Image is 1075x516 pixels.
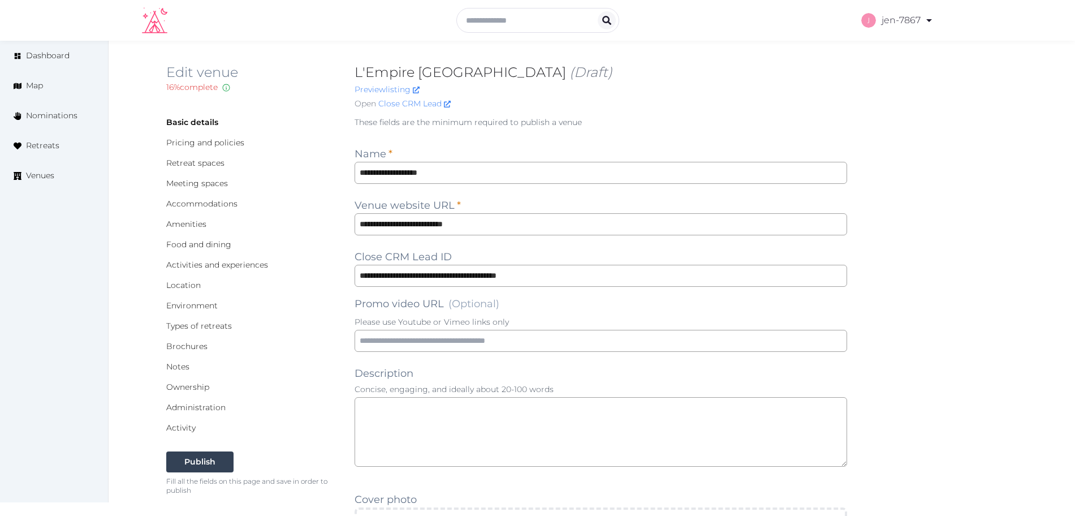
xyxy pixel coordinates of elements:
[166,178,228,188] a: Meeting spaces
[166,260,268,270] a: Activities and experiences
[166,477,336,495] p: Fill all the fields on this page and save in order to publish
[166,382,209,392] a: Ownership
[355,63,848,81] h2: L'Empire [GEOGRAPHIC_DATA]
[26,80,43,92] span: Map
[166,239,231,250] a: Food and dining
[355,197,461,213] label: Venue website URL
[166,219,206,229] a: Amenities
[355,146,392,162] label: Name
[166,117,218,127] a: Basic details
[166,63,336,81] h2: Edit venue
[448,298,499,310] span: (Optional)
[166,137,244,148] a: Pricing and policies
[166,300,218,311] a: Environment
[166,158,225,168] a: Retreat spaces
[166,321,232,331] a: Types of retreats
[355,296,499,312] label: Promo video URL
[26,50,70,62] span: Dashboard
[166,341,208,351] a: Brochures
[355,384,848,395] p: Concise, engaging, and ideally about 20-100 words
[355,117,848,128] p: These fields are the minimum required to publish a venue
[569,64,612,80] span: (Draft)
[26,110,77,122] span: Nominations
[355,249,452,265] label: Close CRM Lead ID
[355,316,848,328] p: Please use Youtube or Vimeo links only
[166,280,201,290] a: Location
[166,402,226,412] a: Administration
[26,170,54,182] span: Venues
[355,365,413,381] label: Description
[355,492,417,508] label: Cover photo
[378,98,451,110] a: Close CRM Lead
[26,140,59,152] span: Retreats
[861,5,934,36] a: jen-7867
[166,362,189,372] a: Notes
[184,456,215,468] div: Publish
[355,98,376,110] span: Open
[166,423,196,433] a: Activity
[355,84,420,94] a: Previewlisting
[166,82,218,92] span: 16 % complete
[166,451,234,472] button: Publish
[166,199,238,209] a: Accommodations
